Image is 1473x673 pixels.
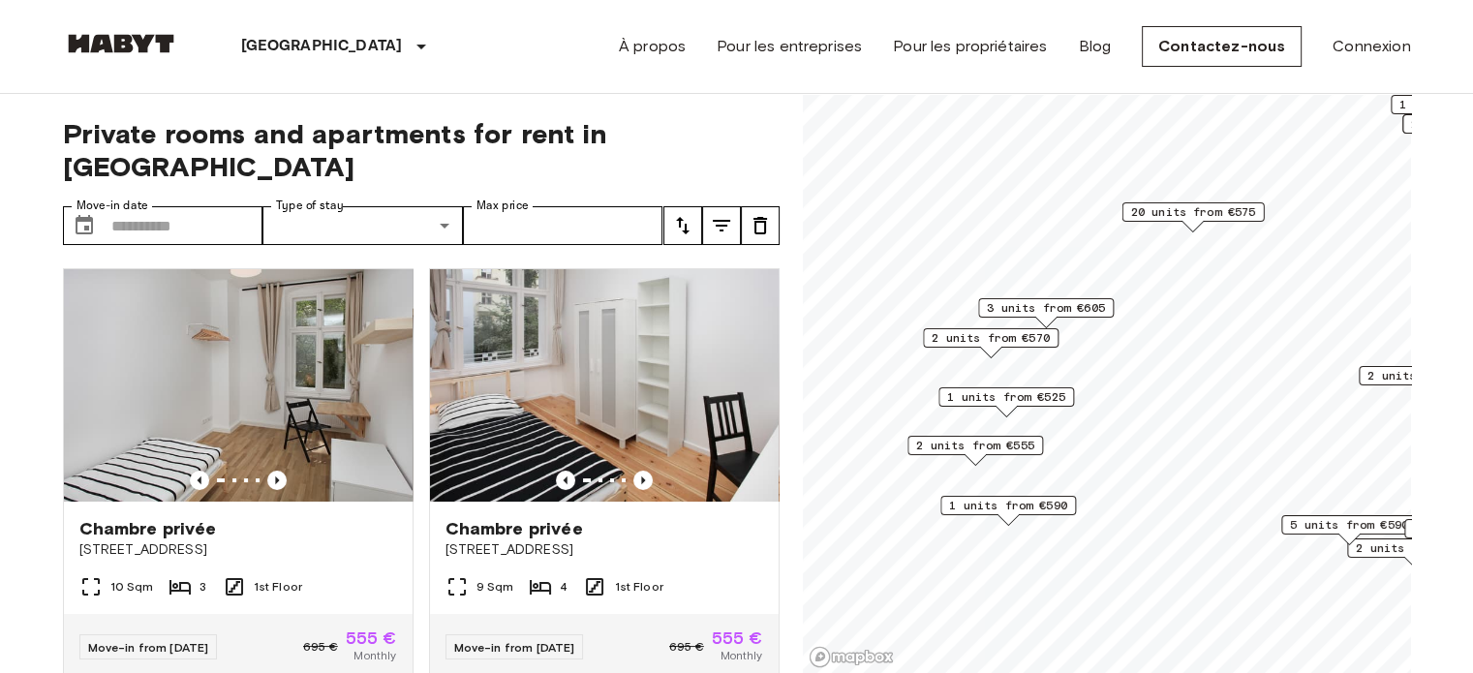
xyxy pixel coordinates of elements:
button: tune [663,206,702,245]
a: Pour les entreprises [717,35,862,58]
a: Connexion [1333,35,1410,58]
span: Chambre privée [79,517,217,540]
span: 3 [199,578,206,596]
button: Previous image [190,471,209,490]
button: Choose date [65,206,104,245]
button: Previous image [633,471,653,490]
div: Map marker [978,298,1114,328]
button: Previous image [267,471,287,490]
label: Type of stay [276,198,344,214]
label: Max price [476,198,529,214]
div: Map marker [1121,202,1264,232]
span: 695 € [303,638,338,656]
button: Previous image [556,471,575,490]
span: Chambre privée [445,517,583,540]
span: 5 units from €590 [1290,516,1408,534]
img: Habyt [63,34,179,53]
a: À propos [619,35,686,58]
div: Map marker [940,496,1076,526]
div: Map marker [938,387,1074,417]
div: Map marker [907,436,1043,466]
span: 555 € [346,629,397,647]
label: Move-in date [77,198,148,214]
span: Move-in from [DATE] [88,640,209,655]
a: Pour les propriétaires [893,35,1047,58]
img: Marketing picture of unit DE-01-233-02M [64,269,413,502]
span: 1 units from €525 [947,388,1065,406]
span: 1st Floor [614,578,662,596]
div: Map marker [923,328,1059,358]
span: [STREET_ADDRESS] [445,540,763,560]
span: 2 units from €555 [916,437,1034,454]
button: tune [741,206,780,245]
img: Marketing picture of unit DE-01-232-03M [430,269,779,502]
span: 1st Floor [254,578,302,596]
a: Contactez-nous [1142,26,1302,67]
a: Mapbox logo [809,646,894,668]
span: 10 Sqm [110,578,154,596]
p: [GEOGRAPHIC_DATA] [241,35,403,58]
span: [STREET_ADDRESS] [79,540,397,560]
button: tune [702,206,741,245]
span: 555 € [712,629,763,647]
span: Move-in from [DATE] [454,640,575,655]
div: Map marker [1281,515,1417,545]
span: 20 units from €575 [1130,203,1255,221]
span: 4 [560,578,568,596]
a: Blog [1078,35,1111,58]
span: 9 Sqm [476,578,514,596]
span: Private rooms and apartments for rent in [GEOGRAPHIC_DATA] [63,117,780,183]
span: Monthly [720,647,762,664]
span: 1 units from €590 [949,497,1067,514]
span: 2 units from €570 [932,329,1050,347]
span: 695 € [669,638,704,656]
span: 3 units from €605 [987,299,1105,317]
span: Monthly [353,647,396,664]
